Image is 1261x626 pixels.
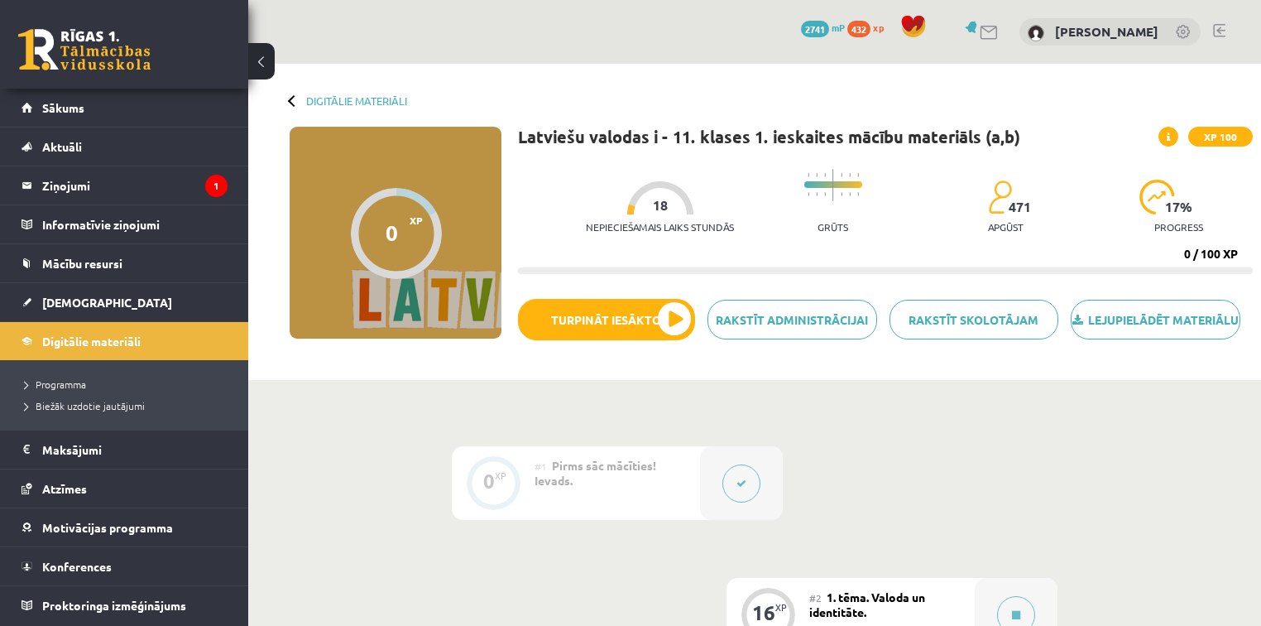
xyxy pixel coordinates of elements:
[25,377,232,392] a: Programma
[808,173,809,177] img: icon-short-line-57e1e144782c952c97e751825c79c345078a6d821885a25fce030b3d8c18986b.svg
[22,89,228,127] a: Sākums
[752,605,775,620] div: 16
[22,469,228,508] a: Atzīmes
[42,205,228,243] legend: Informatīvie ziņojumi
[1165,200,1193,214] span: 17 %
[857,173,859,177] img: icon-short-line-57e1e144782c952c97e751825c79c345078a6d821885a25fce030b3d8c18986b.svg
[873,21,884,34] span: xp
[42,295,172,310] span: [DEMOGRAPHIC_DATA]
[1139,180,1175,214] img: icon-progress-161ccf0a02000e728c5f80fcf4c31c7af3da0e1684b2b1d7c360e028c24a22f1.svg
[824,173,826,177] img: icon-short-line-57e1e144782c952c97e751825c79c345078a6d821885a25fce030b3d8c18986b.svg
[42,559,112,574] span: Konferences
[22,431,228,469] a: Maksājumi
[18,29,151,70] a: Rīgas 1. Tālmācības vidusskola
[847,21,870,37] span: 432
[809,591,822,604] span: #2
[42,100,84,115] span: Sākums
[518,299,695,340] button: Turpināt iesākto
[857,192,859,196] img: icon-short-line-57e1e144782c952c97e751825c79c345078a6d821885a25fce030b3d8c18986b.svg
[889,300,1059,339] a: Rakstīt skolotājam
[849,192,851,196] img: icon-short-line-57e1e144782c952c97e751825c79c345078a6d821885a25fce030b3d8c18986b.svg
[988,221,1024,233] p: apgūst
[22,128,228,166] a: Aktuāli
[832,169,834,201] img: icon-long-line-d9ea69661e0d244f92f715978eff75569469978d946b2353a9bb055b3ed8787d.svg
[22,166,228,205] a: Ziņojumi1
[808,192,809,196] img: icon-short-line-57e1e144782c952c97e751825c79c345078a6d821885a25fce030b3d8c18986b.svg
[42,431,228,469] legend: Maksājumi
[42,520,173,535] span: Motivācijas programma
[22,547,228,585] a: Konferences
[42,166,228,205] legend: Ziņojumi
[535,458,656,488] span: Pirms sāc mācīties! Ievads.
[775,603,787,612] div: XP
[816,192,817,196] img: icon-short-line-57e1e144782c952c97e751825c79c345078a6d821885a25fce030b3d8c18986b.svg
[22,508,228,547] a: Motivācijas programma
[25,399,145,412] span: Biežāk uzdotie jautājumi
[1188,127,1253,147] span: XP 100
[816,173,817,177] img: icon-short-line-57e1e144782c952c97e751825c79c345078a6d821885a25fce030b3d8c18986b.svg
[25,398,232,413] a: Biežāk uzdotie jautājumi
[410,214,423,226] span: XP
[841,173,842,177] img: icon-short-line-57e1e144782c952c97e751825c79c345078a6d821885a25fce030b3d8c18986b.svg
[841,192,842,196] img: icon-short-line-57e1e144782c952c97e751825c79c345078a6d821885a25fce030b3d8c18986b.svg
[809,590,925,619] span: 1. tēma. Valoda un identitāte.
[586,221,734,233] p: Nepieciešamais laiks stundās
[22,586,228,624] a: Proktoringa izmēģinājums
[42,481,87,496] span: Atzīmes
[535,460,547,473] span: #1
[42,256,122,271] span: Mācību resursi
[42,334,141,349] span: Digitālie materiāli
[306,94,407,107] a: Digitālie materiāli
[817,221,848,233] p: Grūts
[1154,221,1203,233] p: progress
[653,198,668,213] span: 18
[42,598,186,613] span: Proktoringa izmēģinājums
[801,21,845,34] a: 2741 mP
[22,322,228,360] a: Digitālie materiāli
[22,205,228,243] a: Informatīvie ziņojumi
[42,139,82,154] span: Aktuāli
[1071,300,1240,339] a: Lejupielādēt materiālu
[849,173,851,177] img: icon-short-line-57e1e144782c952c97e751825c79c345078a6d821885a25fce030b3d8c18986b.svg
[22,283,228,321] a: [DEMOGRAPHIC_DATA]
[495,471,506,480] div: XP
[518,127,1020,147] h1: Latviešu valodas i - 11. klases 1. ieskaites mācību materiāls (a,b)
[483,474,495,489] div: 0
[847,21,892,34] a: 432 xp
[22,244,228,282] a: Mācību resursi
[801,21,829,37] span: 2741
[386,220,398,245] div: 0
[25,378,86,391] span: Programma
[707,300,877,339] a: Rakstīt administrācijai
[824,192,826,196] img: icon-short-line-57e1e144782c952c97e751825c79c345078a6d821885a25fce030b3d8c18986b.svg
[988,180,1012,214] img: students-c634bb4e5e11cddfef0936a35e636f08e4e9abd3cc4e673bd6f9a4125e45ecb1.svg
[205,175,228,197] i: 1
[1055,23,1158,40] a: [PERSON_NAME]
[1028,25,1044,41] img: Inese Zaščirinska
[1009,200,1031,214] span: 471
[832,21,845,34] span: mP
